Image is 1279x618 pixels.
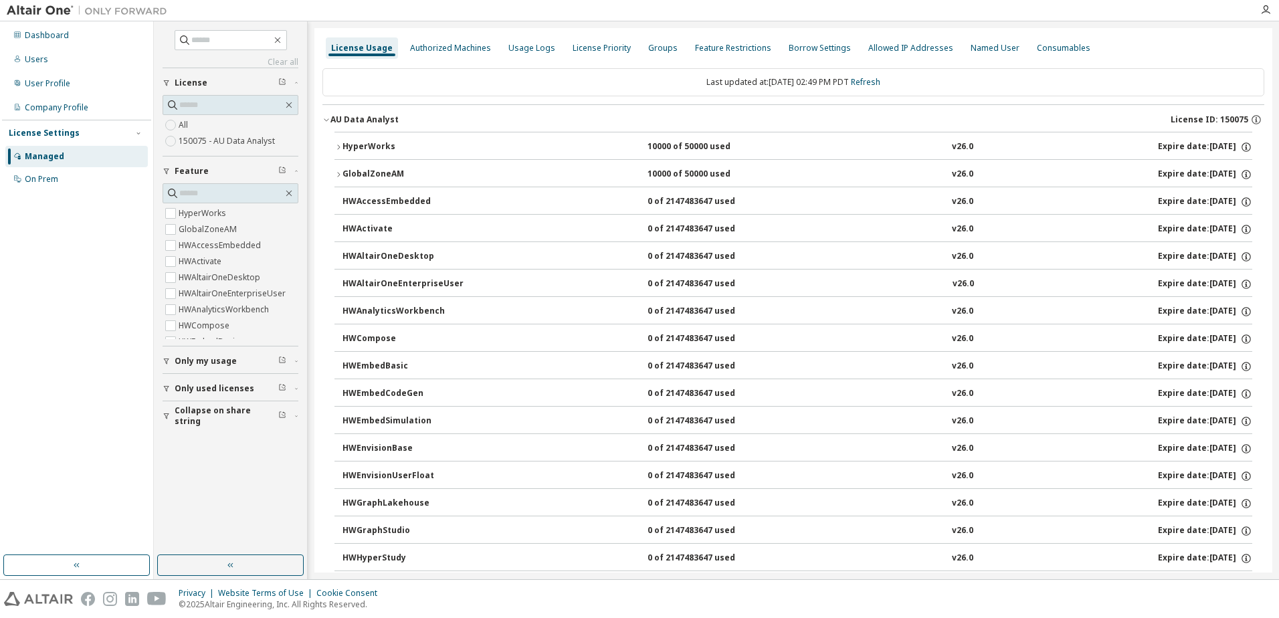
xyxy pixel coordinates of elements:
[342,306,463,318] div: HWAnalyticsWorkbench
[1037,43,1090,54] div: Consumables
[952,415,973,427] div: v26.0
[179,253,224,270] label: HWActivate
[789,43,851,54] div: Borrow Settings
[648,552,768,564] div: 0 of 2147483647 used
[9,128,80,138] div: License Settings
[1158,306,1252,318] div: Expire date: [DATE]
[648,388,768,400] div: 0 of 2147483647 used
[952,169,973,181] div: v26.0
[175,166,209,177] span: Feature
[179,302,272,318] label: HWAnalyticsWorkbench
[25,30,69,41] div: Dashboard
[952,141,973,153] div: v26.0
[25,151,64,162] div: Managed
[25,174,58,185] div: On Prem
[508,43,555,54] div: Usage Logs
[648,498,768,510] div: 0 of 2147483647 used
[342,196,463,208] div: HWAccessEmbedded
[342,141,463,153] div: HyperWorks
[1171,114,1248,125] span: License ID: 150075
[342,333,463,345] div: HWCompose
[953,278,974,290] div: v26.0
[342,223,463,235] div: HWActivate
[648,360,768,373] div: 0 of 2147483647 used
[342,552,463,564] div: HWHyperStudy
[342,297,1252,326] button: HWAnalyticsWorkbench0 of 2147483647 usedv26.0Expire date:[DATE]
[179,237,264,253] label: HWAccessEmbedded
[952,525,973,537] div: v26.0
[147,592,167,606] img: youtube.svg
[163,57,298,68] a: Clear all
[179,588,218,599] div: Privacy
[342,251,463,263] div: HWAltairOneDesktop
[342,215,1252,244] button: HWActivate0 of 2147483647 usedv26.0Expire date:[DATE]
[648,470,768,482] div: 0 of 2147483647 used
[342,544,1252,573] button: HWHyperStudy0 of 2147483647 usedv26.0Expire date:[DATE]
[952,333,973,345] div: v26.0
[342,388,463,400] div: HWEmbedCodeGen
[179,117,191,133] label: All
[342,187,1252,217] button: HWAccessEmbedded0 of 2147483647 usedv26.0Expire date:[DATE]
[330,114,399,125] div: AU Data Analyst
[322,68,1264,96] div: Last updated at: [DATE] 02:49 PM PDT
[952,306,973,318] div: v26.0
[1158,388,1252,400] div: Expire date: [DATE]
[1158,498,1252,510] div: Expire date: [DATE]
[342,352,1252,381] button: HWEmbedBasic0 of 2147483647 usedv26.0Expire date:[DATE]
[695,43,771,54] div: Feature Restrictions
[342,498,463,510] div: HWGraphLakehouse
[1158,552,1252,564] div: Expire date: [DATE]
[25,54,48,65] div: Users
[342,470,463,482] div: HWEnvisionUserFloat
[648,278,768,290] div: 0 of 2147483647 used
[179,599,385,610] p: © 2025 Altair Engineering, Inc. All Rights Reserved.
[331,43,393,54] div: License Usage
[1158,141,1252,153] div: Expire date: [DATE]
[1158,525,1252,537] div: Expire date: [DATE]
[1158,415,1252,427] div: Expire date: [DATE]
[648,196,768,208] div: 0 of 2147483647 used
[1158,333,1252,345] div: Expire date: [DATE]
[851,76,880,88] a: Refresh
[25,102,88,113] div: Company Profile
[342,278,464,290] div: HWAltairOneEnterpriseUser
[179,133,278,149] label: 150075 - AU Data Analyst
[179,270,263,286] label: HWAltairOneDesktop
[1158,443,1252,455] div: Expire date: [DATE]
[952,196,973,208] div: v26.0
[952,552,973,564] div: v26.0
[278,78,286,88] span: Clear filter
[342,434,1252,463] button: HWEnvisionBase0 of 2147483647 usedv26.0Expire date:[DATE]
[103,592,117,606] img: instagram.svg
[7,4,174,17] img: Altair One
[648,333,768,345] div: 0 of 2147483647 used
[648,306,768,318] div: 0 of 2147483647 used
[179,205,229,221] label: HyperWorks
[342,270,1252,299] button: HWAltairOneEnterpriseUser0 of 2147483647 usedv26.0Expire date:[DATE]
[342,169,463,181] div: GlobalZoneAM
[1158,470,1252,482] div: Expire date: [DATE]
[322,105,1264,134] button: AU Data AnalystLicense ID: 150075
[1158,223,1252,235] div: Expire date: [DATE]
[573,43,631,54] div: License Priority
[342,415,463,427] div: HWEmbedSimulation
[342,525,463,537] div: HWGraphStudio
[342,324,1252,354] button: HWCompose0 of 2147483647 usedv26.0Expire date:[DATE]
[648,43,678,54] div: Groups
[342,489,1252,518] button: HWGraphLakehouse0 of 2147483647 usedv26.0Expire date:[DATE]
[4,592,73,606] img: altair_logo.svg
[342,242,1252,272] button: HWAltairOneDesktop0 of 2147483647 usedv26.0Expire date:[DATE]
[278,166,286,177] span: Clear filter
[952,223,973,235] div: v26.0
[218,588,316,599] div: Website Terms of Use
[342,379,1252,409] button: HWEmbedCodeGen0 of 2147483647 usedv26.0Expire date:[DATE]
[342,407,1252,436] button: HWEmbedSimulation0 of 2147483647 usedv26.0Expire date:[DATE]
[179,221,239,237] label: GlobalZoneAM
[179,318,232,334] label: HWCompose
[175,383,254,394] span: Only used licenses
[952,470,973,482] div: v26.0
[316,588,385,599] div: Cookie Consent
[163,157,298,186] button: Feature
[648,223,768,235] div: 0 of 2147483647 used
[971,43,1019,54] div: Named User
